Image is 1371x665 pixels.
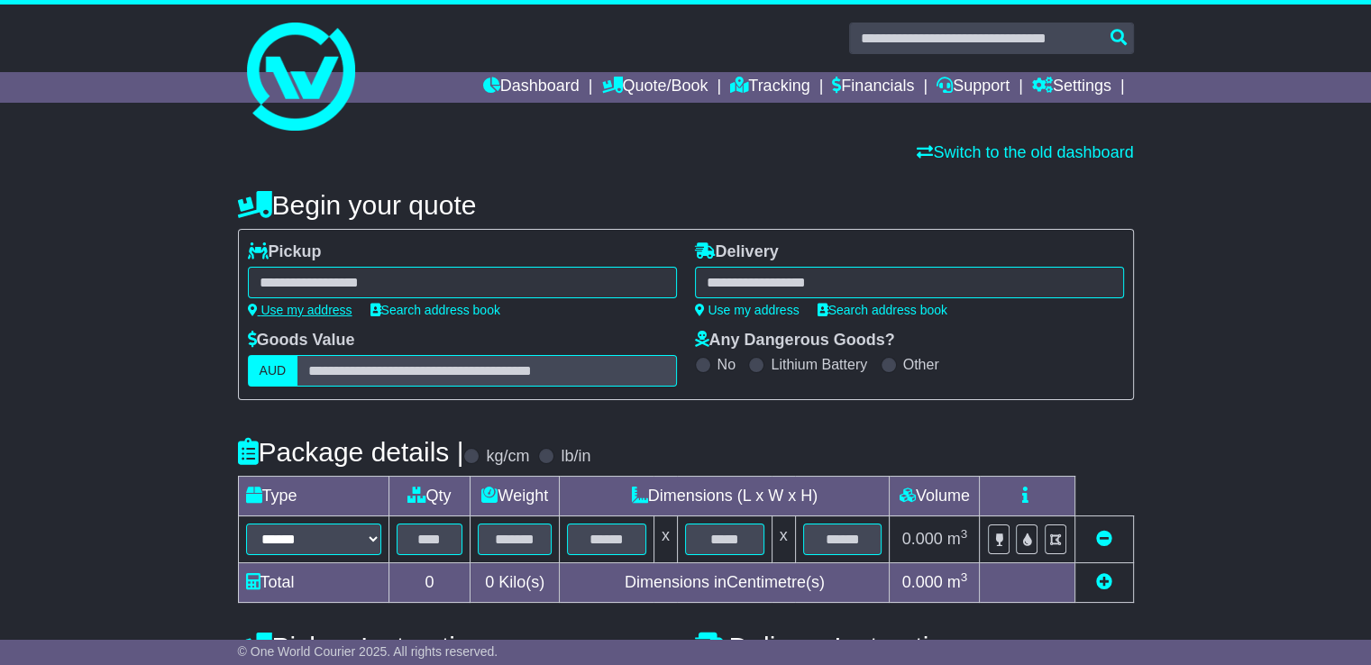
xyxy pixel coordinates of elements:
[902,573,943,591] span: 0.000
[654,516,677,563] td: x
[238,477,388,516] td: Type
[561,447,590,467] label: lb/in
[937,72,1010,103] a: Support
[388,477,471,516] td: Qty
[238,563,388,603] td: Total
[248,331,355,351] label: Goods Value
[370,303,500,317] a: Search address book
[483,72,580,103] a: Dashboard
[902,530,943,548] span: 0.000
[560,563,890,603] td: Dimensions in Centimetre(s)
[248,355,298,387] label: AUD
[947,573,968,591] span: m
[1032,72,1111,103] a: Settings
[947,530,968,548] span: m
[730,72,809,103] a: Tracking
[471,563,560,603] td: Kilo(s)
[961,527,968,541] sup: 3
[238,632,677,661] h4: Pickup Instructions
[818,303,947,317] a: Search address book
[238,644,498,659] span: © One World Courier 2025. All rights reserved.
[695,242,779,262] label: Delivery
[917,143,1133,161] a: Switch to the old dashboard
[601,72,708,103] a: Quote/Book
[717,356,736,373] label: No
[695,331,895,351] label: Any Dangerous Goods?
[1096,573,1112,591] a: Add new item
[890,477,980,516] td: Volume
[832,72,914,103] a: Financials
[486,447,529,467] label: kg/cm
[471,477,560,516] td: Weight
[485,573,494,591] span: 0
[1096,530,1112,548] a: Remove this item
[238,437,464,467] h4: Package details |
[695,303,800,317] a: Use my address
[903,356,939,373] label: Other
[248,242,322,262] label: Pickup
[238,190,1134,220] h4: Begin your quote
[961,570,968,584] sup: 3
[248,303,352,317] a: Use my address
[695,632,1134,661] h4: Delivery Instructions
[388,563,471,603] td: 0
[772,516,795,563] td: x
[560,477,890,516] td: Dimensions (L x W x H)
[771,356,867,373] label: Lithium Battery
